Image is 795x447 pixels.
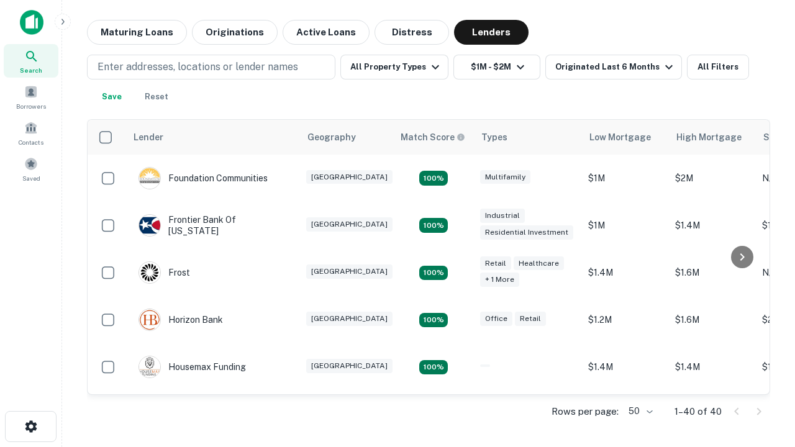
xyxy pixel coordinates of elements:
[139,261,190,284] div: Frost
[139,356,246,378] div: Housemax Funding
[555,60,676,74] div: Originated Last 6 Months
[480,256,511,271] div: Retail
[669,202,756,249] td: $1.4M
[480,209,525,223] div: Industrial
[4,80,58,114] a: Borrowers
[480,273,519,287] div: + 1 more
[4,116,58,150] a: Contacts
[733,348,795,407] iframe: Chat Widget
[419,266,448,281] div: Matching Properties: 4, hasApolloMatch: undefined
[401,130,463,144] h6: Match Score
[137,84,176,109] button: Reset
[139,215,160,236] img: picture
[582,249,669,296] td: $1.4M
[669,155,756,202] td: $2M
[582,202,669,249] td: $1M
[92,84,132,109] button: Save your search to get updates of matches that match your search criteria.
[192,20,278,45] button: Originations
[474,120,582,155] th: Types
[4,44,58,78] a: Search
[340,55,448,79] button: All Property Types
[589,130,651,145] div: Low Mortgage
[19,137,43,147] span: Contacts
[454,20,529,45] button: Lenders
[87,20,187,45] button: Maturing Loans
[98,60,298,74] p: Enter addresses, locations or lender names
[545,55,682,79] button: Originated Last 6 Months
[393,120,474,155] th: Capitalize uses an advanced AI algorithm to match your search with the best lender. The match sco...
[4,152,58,186] a: Saved
[306,312,393,326] div: [GEOGRAPHIC_DATA]
[139,214,288,237] div: Frontier Bank Of [US_STATE]
[87,55,335,79] button: Enter addresses, locations or lender names
[139,309,223,331] div: Horizon Bank
[126,120,300,155] th: Lender
[480,225,573,240] div: Residential Investment
[669,249,756,296] td: $1.6M
[669,343,756,391] td: $1.4M
[283,20,370,45] button: Active Loans
[480,170,530,184] div: Multifamily
[419,360,448,375] div: Matching Properties: 4, hasApolloMatch: undefined
[419,313,448,328] div: Matching Properties: 4, hasApolloMatch: undefined
[669,296,756,343] td: $1.6M
[16,101,46,111] span: Borrowers
[582,391,669,438] td: $1.4M
[307,130,356,145] div: Geography
[20,65,42,75] span: Search
[582,155,669,202] td: $1M
[419,171,448,186] div: Matching Properties: 4, hasApolloMatch: undefined
[300,120,393,155] th: Geography
[134,130,163,145] div: Lender
[480,312,512,326] div: Office
[582,296,669,343] td: $1.2M
[669,120,756,155] th: High Mortgage
[624,402,655,420] div: 50
[401,130,465,144] div: Capitalize uses an advanced AI algorithm to match your search with the best lender. The match sco...
[675,404,722,419] p: 1–40 of 40
[687,55,749,79] button: All Filters
[582,343,669,391] td: $1.4M
[552,404,619,419] p: Rows per page:
[515,312,546,326] div: Retail
[306,170,393,184] div: [GEOGRAPHIC_DATA]
[481,130,507,145] div: Types
[582,120,669,155] th: Low Mortgage
[139,262,160,283] img: picture
[139,167,268,189] div: Foundation Communities
[22,173,40,183] span: Saved
[669,391,756,438] td: $1.6M
[419,218,448,233] div: Matching Properties: 4, hasApolloMatch: undefined
[306,359,393,373] div: [GEOGRAPHIC_DATA]
[514,256,564,271] div: Healthcare
[306,217,393,232] div: [GEOGRAPHIC_DATA]
[306,264,393,279] div: [GEOGRAPHIC_DATA]
[375,20,449,45] button: Distress
[139,309,160,330] img: picture
[676,130,742,145] div: High Mortgage
[139,168,160,189] img: picture
[20,10,43,35] img: capitalize-icon.png
[139,356,160,377] img: picture
[453,55,540,79] button: $1M - $2M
